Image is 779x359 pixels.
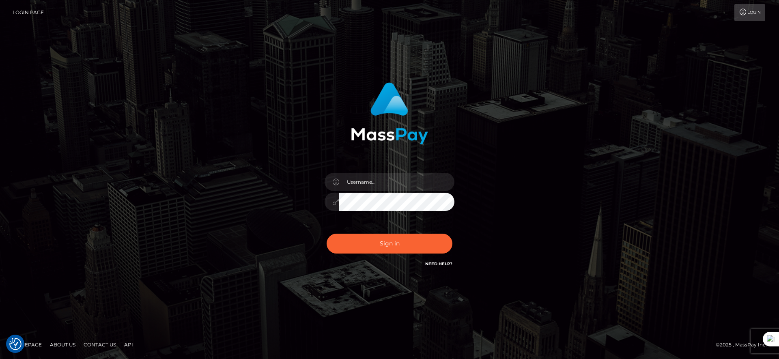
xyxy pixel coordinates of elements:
[9,338,22,350] img: Revisit consent button
[13,4,44,21] a: Login Page
[351,82,428,144] img: MassPay Login
[327,234,452,254] button: Sign in
[47,338,79,351] a: About Us
[9,338,45,351] a: Homepage
[121,338,136,351] a: API
[9,338,22,350] button: Consent Preferences
[734,4,765,21] a: Login
[80,338,119,351] a: Contact Us
[339,173,454,191] input: Username...
[425,261,452,267] a: Need Help?
[716,340,773,349] div: © 2025 , MassPay Inc.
